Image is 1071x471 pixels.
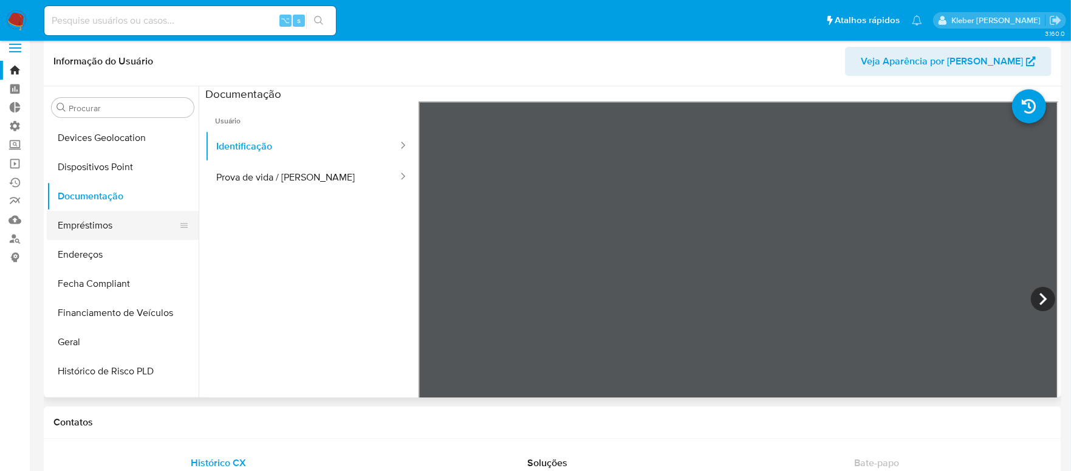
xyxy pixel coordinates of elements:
[47,240,199,269] button: Endereços
[47,269,199,298] button: Fecha Compliant
[47,328,199,357] button: Geral
[53,416,1052,428] h1: Contatos
[297,15,301,26] span: s
[47,298,199,328] button: Financiamento de Veículos
[53,55,153,67] h1: Informação do Usuário
[1049,14,1062,27] a: Sair
[69,103,189,114] input: Procurar
[835,14,900,27] span: Atalhos rápidos
[281,15,290,26] span: ⌥
[861,47,1023,76] span: Veja Aparência por [PERSON_NAME]
[47,182,199,211] button: Documentação
[845,47,1052,76] button: Veja Aparência por [PERSON_NAME]
[56,103,66,112] button: Procurar
[854,456,899,470] span: Bate-papo
[191,456,246,470] span: Histórico CX
[951,15,1045,26] p: kleber.bueno@mercadolivre.com
[1045,29,1065,38] span: 3.160.0
[47,386,199,415] button: Histórico de casos
[47,153,199,182] button: Dispositivos Point
[306,12,331,29] button: search-icon
[527,456,567,470] span: Soluções
[47,357,199,386] button: Histórico de Risco PLD
[47,123,199,153] button: Devices Geolocation
[912,15,922,26] a: Notificações
[44,13,336,29] input: Pesquise usuários ou casos...
[47,211,189,240] button: Empréstimos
